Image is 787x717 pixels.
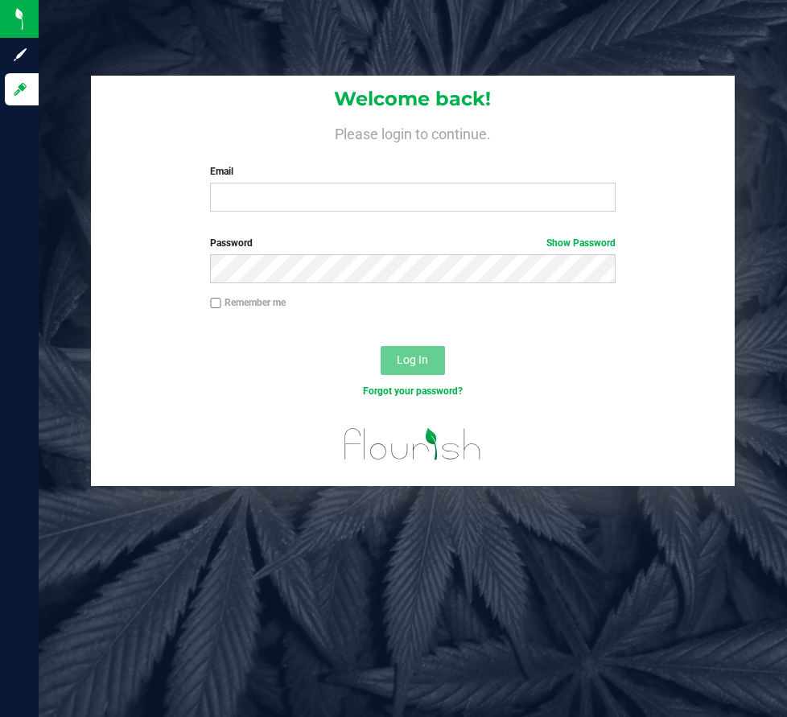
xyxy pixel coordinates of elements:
h4: Please login to continue. [91,122,735,142]
a: Show Password [546,237,616,249]
h1: Welcome back! [91,89,735,109]
span: Log In [397,353,428,366]
img: flourish_logo.svg [332,415,493,473]
inline-svg: Log in [12,81,28,97]
a: Forgot your password? [363,385,463,397]
label: Remember me [210,295,286,310]
input: Remember me [210,298,221,309]
button: Log In [381,346,445,375]
inline-svg: Sign up [12,47,28,63]
label: Email [210,164,615,179]
span: Password [210,237,253,249]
